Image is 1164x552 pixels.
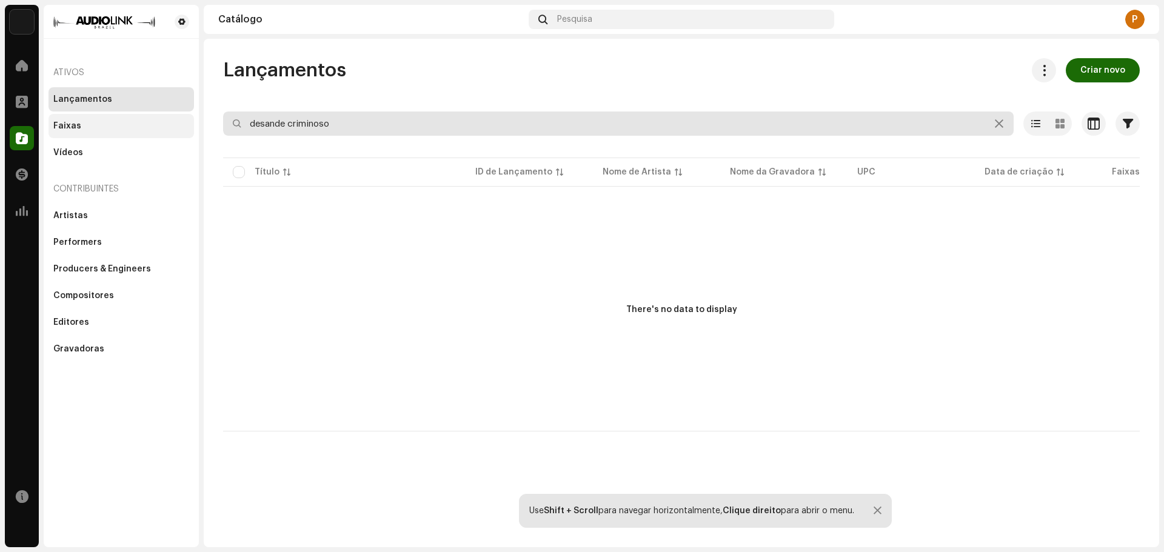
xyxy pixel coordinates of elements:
div: Lançamentos [53,95,112,104]
div: Catálogo [218,15,524,24]
div: Use para navegar horizontalmente, para abrir o menu. [529,506,854,516]
re-m-nav-item: Editores [48,310,194,334]
div: Producers & Engineers [53,264,151,274]
span: Criar novo [1080,58,1125,82]
re-m-nav-item: Artistas [48,204,194,228]
input: Pesquisa [223,111,1014,136]
span: Pesquisa [557,15,592,24]
div: Faixas [53,121,81,131]
re-m-nav-item: Gravadoras [48,337,194,361]
re-a-nav-header: Contribuintes [48,175,194,204]
re-m-nav-item: Lançamentos [48,87,194,111]
button: Criar novo [1066,58,1140,82]
re-m-nav-item: Vídeos [48,141,194,165]
re-m-nav-item: Faixas [48,114,194,138]
div: Gravadoras [53,344,104,354]
div: Vídeos [53,148,83,158]
re-a-nav-header: Ativos [48,58,194,87]
strong: Shift + Scroll [544,507,598,515]
re-m-nav-item: Performers [48,230,194,254]
div: P [1125,10,1145,29]
re-m-nav-item: Compositores [48,284,194,308]
span: Lançamentos [223,58,346,82]
img: 730b9dfe-18b5-4111-b483-f30b0c182d82 [10,10,34,34]
div: Performers [53,238,102,247]
div: There's no data to display [626,304,737,316]
div: Artistas [53,211,88,221]
strong: Clique direito [723,507,781,515]
div: Editores [53,318,89,327]
img: 66658775-0fc6-4e6d-a4eb-175c1c38218d [53,15,155,29]
re-m-nav-item: Producers & Engineers [48,257,194,281]
div: Compositores [53,291,114,301]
